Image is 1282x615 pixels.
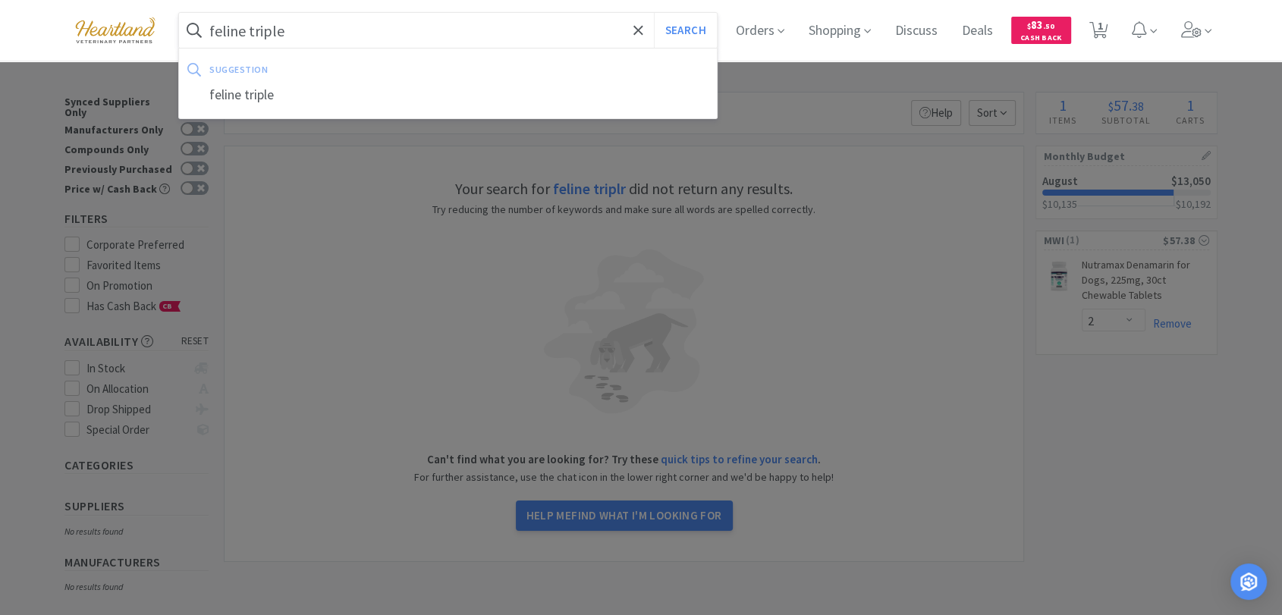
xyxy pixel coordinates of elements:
div: suggestion [209,58,488,81]
a: Deals [956,24,999,38]
a: 1 [1083,26,1114,39]
button: Search [654,13,717,48]
input: Search by item, sku, manufacturer, ingredient, size... [179,13,717,48]
a: $83.50Cash Back [1011,10,1071,51]
a: Discuss [889,24,944,38]
span: . 50 [1043,21,1054,31]
span: $ [1027,21,1031,31]
span: Cash Back [1020,34,1062,44]
span: 83 [1027,17,1054,32]
img: cad7bdf275c640399d9c6e0c56f98fd2_10.png [64,9,166,51]
div: feline triple [179,81,717,109]
div: Open Intercom Messenger [1230,563,1267,600]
